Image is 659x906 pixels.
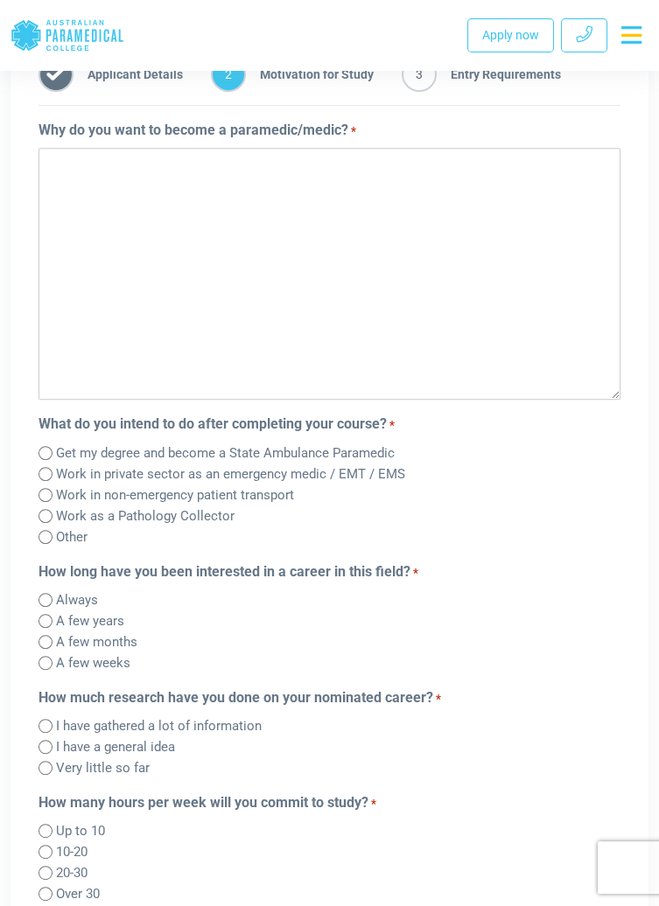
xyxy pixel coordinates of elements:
[56,653,130,673] label: A few weeks
[56,506,235,526] label: Work as a Pathology Collector
[56,884,100,904] label: Over 30
[467,18,554,52] a: Apply now
[39,414,620,435] legend: What do you intend to do after completing your course?
[39,57,74,92] span: 1
[74,57,183,92] span: Applicant Details
[56,737,175,757] label: I have a general idea
[56,527,88,547] label: Other
[56,821,105,841] label: Up to 10
[39,120,356,141] label: Why do you want to become a paramedic/medic?
[56,590,98,610] label: Always
[56,716,262,736] label: I have gathered a lot of information
[56,863,88,883] label: 20-30
[56,632,137,652] label: A few months
[437,57,561,92] span: Entry Requirements
[56,611,124,631] label: A few years
[402,57,437,92] span: 3
[39,687,620,708] legend: How much research have you done on your nominated career?
[39,561,620,582] legend: How long have you been interested in a career in this field?
[56,758,150,778] label: Very little so far
[11,7,124,64] a: Australian Paramedical College
[246,57,374,92] span: Motivation for Study
[56,443,395,463] label: Get my degree and become a State Ambulance Paramedic
[211,57,246,92] span: 2
[56,485,294,505] label: Work in non-emergency patient transport
[614,19,648,51] button: Toggle navigation
[56,464,405,484] label: Work in private sector as an emergency medic / EMT / EMS
[39,792,620,813] legend: How many hours per week will you commit to study?
[56,842,88,862] label: 10-20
